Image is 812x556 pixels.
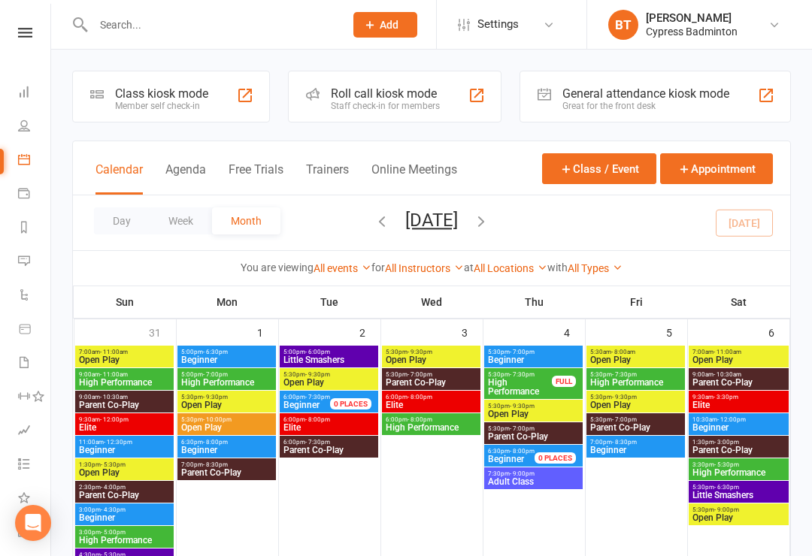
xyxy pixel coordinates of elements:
span: 5:30pm [487,371,553,378]
span: 11:00am [78,439,171,446]
span: - 7:30pm [305,394,330,400]
th: Wed [380,286,483,318]
span: 9:00am [692,371,786,378]
span: Open Play [692,513,786,522]
div: Member self check-in [115,101,208,111]
div: 0 PLACES [535,452,576,464]
span: 3:30pm [692,461,786,468]
span: 5:30pm [487,403,580,409]
span: 7:00am [78,349,171,355]
span: Open Play [589,355,682,364]
span: 5:30pm [487,349,580,355]
span: - 6:30pm [714,484,739,491]
span: Open Play [180,423,273,432]
span: Elite [78,423,171,432]
span: Adult Class [487,477,580,486]
span: High Performance [180,378,273,387]
a: Product Sales [18,313,52,347]
span: Beginner [180,355,273,364]
span: Beginner [487,355,580,364]
span: High Performance [385,423,477,432]
span: 5:30pm [180,416,273,423]
a: All events [314,262,371,274]
span: 6:30pm [180,439,273,446]
span: - 6:00pm [305,349,330,355]
strong: at [464,261,474,273]
button: Free Trials [229,162,283,195]
span: - 8:30pm [203,461,228,468]
span: Beginner [488,454,524,464]
span: 6:00pm [283,394,348,400]
span: High Performance [589,378,682,387]
th: Sun [74,286,176,318]
span: Parent Co-Play [589,423,682,432]
span: 5:30pm [283,371,375,378]
span: 5:30pm [180,394,273,400]
span: - 5:30pm [714,461,739,468]
span: 5:30pm [487,425,580,432]
span: - 7:30pm [305,439,330,446]
span: Open Play [487,409,580,419]
span: Little Smashers [283,355,375,364]
span: 9:00am [78,371,171,378]
span: - 7:00pm [612,416,637,423]
span: 7:00pm [180,461,273,468]
span: - 4:30pm [101,506,126,513]
span: 1:30pm [692,439,786,446]
span: - 11:00am [714,349,741,355]
div: Open Intercom Messenger [15,505,51,541]
span: - 8:30pm [612,439,637,446]
span: - 9:30pm [408,349,432,355]
span: Open Play [78,468,171,477]
span: - 7:00pm [510,349,535,355]
span: 3:00pm [78,529,171,536]
button: Add [353,12,417,38]
span: Parent Co-Play [692,378,786,387]
span: Open Play [385,355,477,364]
div: 4 [564,319,585,344]
th: Mon [176,286,278,318]
span: 6:00pm [385,416,477,423]
div: [PERSON_NAME] [646,11,738,25]
span: 5:00pm [180,371,273,378]
span: High Performance [78,536,171,545]
span: - 12:00pm [717,416,746,423]
th: Tue [278,286,380,318]
span: Parent Co-Play [385,378,477,387]
span: - 11:00am [100,349,128,355]
a: Calendar [18,144,52,178]
span: Parent Co-Play [283,446,375,455]
span: Beginner [78,446,171,455]
a: What's New [18,482,52,516]
span: - 9:30pm [203,394,228,400]
span: Open Play [692,355,786,364]
span: - 7:30pm [612,371,637,378]
span: - 10:30am [100,394,128,400]
span: - 9:00pm [714,506,739,513]
span: - 8:00pm [305,416,330,423]
span: Add [380,19,398,31]
span: - 12:30pm [104,439,132,446]
button: Week [150,207,212,234]
span: High Performance [692,468,786,477]
strong: You are viewing [241,261,314,273]
span: 5:00pm [283,349,375,355]
span: Open Play [78,355,171,364]
div: 31 [149,319,176,344]
span: 6:00pm [283,439,375,446]
div: FULL [552,376,576,387]
div: Roll call kiosk mode [331,86,440,101]
div: 3 [462,319,483,344]
a: People [18,110,52,144]
button: Month [212,207,280,234]
span: 5:30pm [692,506,786,513]
span: High Performance [78,378,171,387]
span: 1:30pm [78,461,171,468]
input: Search... [89,14,334,35]
a: Reports [18,212,52,246]
span: 7:30pm [487,470,580,477]
span: 5:30pm [589,416,682,423]
div: Class kiosk mode [115,86,208,101]
span: 7:00am [692,349,786,355]
th: Sat [687,286,790,318]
